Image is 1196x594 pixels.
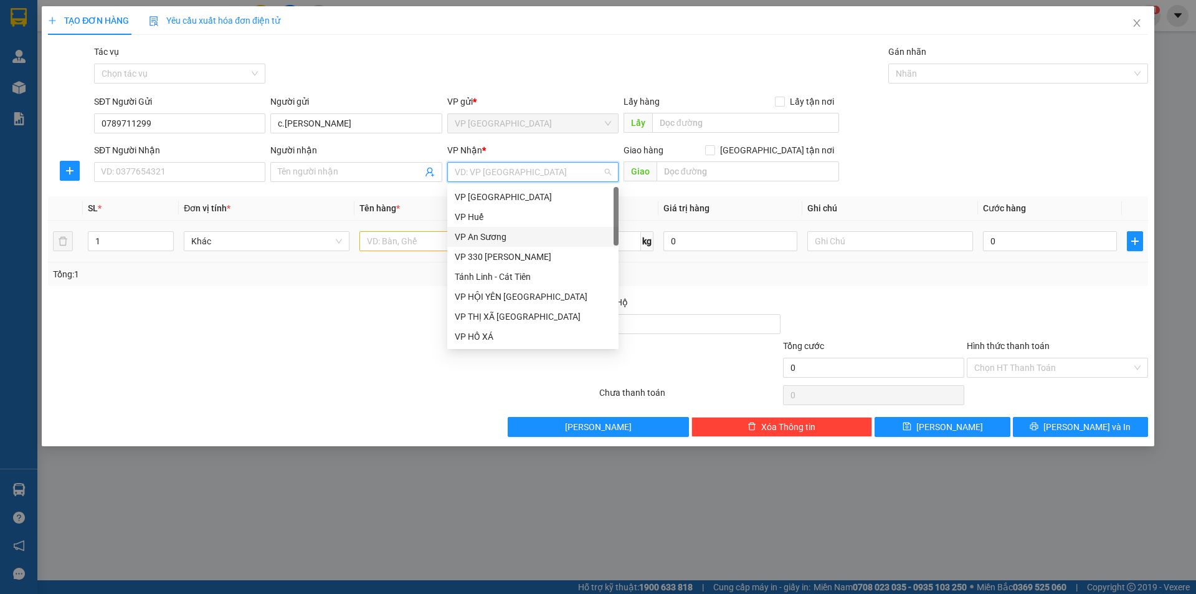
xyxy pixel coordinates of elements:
span: Lấy [624,113,652,133]
span: Khác [191,232,342,251]
span: TẠO ĐƠN HÀNG [48,16,129,26]
span: Lấy tận nơi [785,95,839,108]
span: SL [88,203,98,213]
span: [PERSON_NAME] [565,420,632,434]
span: save [903,422,911,432]
span: Giá trị hàng [663,203,710,213]
div: Tánh Linh - Cát Tiên [455,270,611,284]
div: Người nhận [270,143,442,157]
span: user-add [425,167,435,177]
span: plus [60,166,79,176]
div: VP HỘI YÊN HẢI LĂNG [447,287,619,307]
span: Xóa Thông tin [761,420,815,434]
span: Đơn vị tính [184,203,230,213]
span: VP Đà Lạt [455,114,611,133]
span: plus [48,16,57,25]
div: SĐT Người Gửi [94,95,265,108]
input: Dọc đường [652,113,839,133]
input: 0 [663,231,797,251]
div: Tánh Linh - Cát Tiên [447,267,619,287]
span: delete [747,422,756,432]
div: VP Huế [447,207,619,227]
span: Yêu cầu xuất hóa đơn điện tử [149,16,280,26]
input: Dọc đường [657,161,839,181]
button: plus [60,161,80,181]
div: VP Huế [455,210,611,224]
label: Hình thức thanh toán [967,341,1050,351]
div: VP HỘI YÊN [GEOGRAPHIC_DATA] [455,290,611,304]
button: save[PERSON_NAME] [875,417,1010,437]
img: icon [149,16,159,26]
div: VP HỒ XÁ [447,327,619,347]
div: VP HỒ XÁ [455,330,611,343]
span: Cước hàng [983,203,1026,213]
span: Lấy hàng [624,97,660,107]
button: printer[PERSON_NAME] và In [1013,417,1148,437]
div: VP An Sương [455,230,611,244]
span: [PERSON_NAME] và In [1043,420,1131,434]
span: [PERSON_NAME] [916,420,983,434]
div: Người gửi [270,95,442,108]
span: close [1132,18,1142,28]
button: Close [1119,6,1154,41]
label: Gán nhãn [888,47,926,57]
span: Tên hàng [359,203,400,213]
span: Tổng cước [783,341,824,351]
span: Giao hàng [624,145,663,155]
button: [PERSON_NAME] [508,417,689,437]
input: Ghi Chú [807,231,973,251]
span: printer [1030,422,1038,432]
div: VP 330 [PERSON_NAME] [455,250,611,264]
div: VP THỊ XÃ [GEOGRAPHIC_DATA] [455,310,611,323]
span: kg [641,231,653,251]
label: Tác vụ [94,47,119,57]
div: VP Đà Lạt [447,187,619,207]
span: Thu Hộ [599,297,628,307]
span: plus [1127,236,1142,246]
div: VP 330 Lê Duẫn [447,247,619,267]
span: [GEOGRAPHIC_DATA] tận nơi [715,143,839,157]
div: Chưa thanh toán [598,386,782,408]
div: VP THỊ XÃ QUẢNG TRỊ [447,307,619,327]
button: plus [1127,231,1143,251]
div: VP [GEOGRAPHIC_DATA] [455,190,611,204]
div: VP gửi [447,95,619,108]
div: SĐT Người Nhận [94,143,265,157]
span: VP Nhận [447,145,482,155]
div: Tổng: 1 [53,267,462,281]
button: delete [53,231,73,251]
th: Ghi chú [802,196,978,221]
input: VD: Bàn, Ghế [359,231,525,251]
span: Giao [624,161,657,181]
div: VP An Sương [447,227,619,247]
button: deleteXóa Thông tin [691,417,873,437]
